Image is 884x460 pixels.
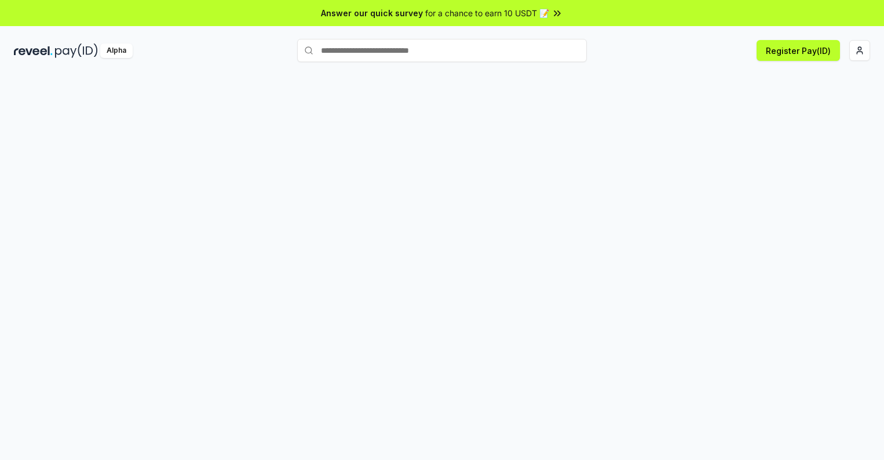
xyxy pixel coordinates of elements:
img: pay_id [55,44,98,58]
span: Answer our quick survey [321,7,423,19]
img: reveel_dark [14,44,53,58]
span: for a chance to earn 10 USDT 📝 [425,7,549,19]
button: Register Pay(ID) [757,40,840,61]
div: Alpha [100,44,133,58]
